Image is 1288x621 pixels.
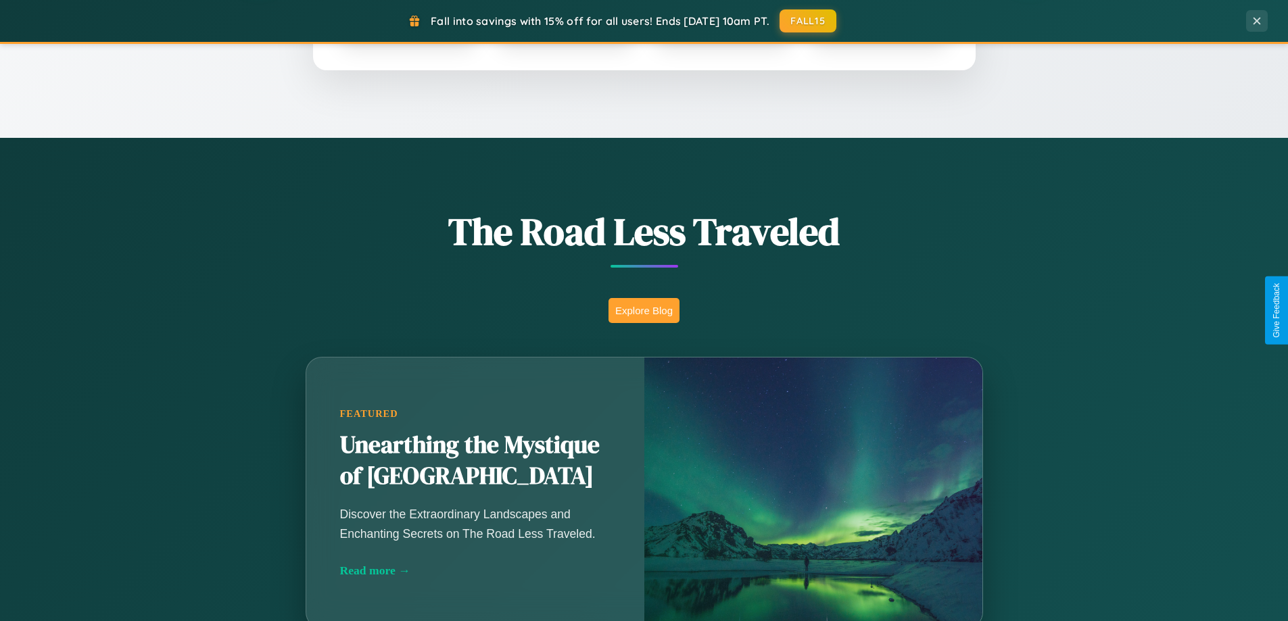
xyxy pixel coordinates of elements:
div: Give Feedback [1272,283,1281,338]
button: FALL15 [780,9,836,32]
p: Discover the Extraordinary Landscapes and Enchanting Secrets on The Road Less Traveled. [340,505,611,543]
div: Read more → [340,564,611,578]
button: Explore Blog [609,298,679,323]
h1: The Road Less Traveled [239,205,1050,257]
h2: Unearthing the Mystique of [GEOGRAPHIC_DATA] [340,430,611,492]
div: Featured [340,408,611,420]
span: Fall into savings with 15% off for all users! Ends [DATE] 10am PT. [431,14,769,28]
